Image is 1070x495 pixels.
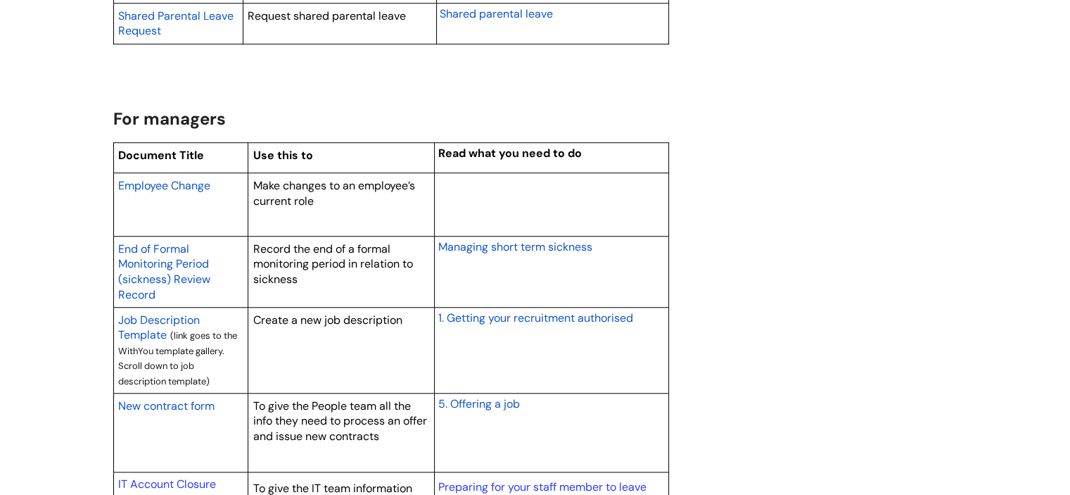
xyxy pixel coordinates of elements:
span: Job Description Template [118,313,200,343]
a: Shared parental leave [440,5,553,22]
span: Record the end of a formal monitoring period in relation to sickness [253,242,413,287]
span: (link goes to the WithYou template gallery. Scroll down to job description template) [118,330,237,387]
span: Document Title [118,148,204,163]
span: Request shared parental leave [248,8,406,23]
a: End of Formal Monitoring Period (sickness) Review Record [118,240,210,303]
span: Shared parental leave [440,6,553,21]
span: 1. Getting your recruitment authorised [438,311,632,325]
span: Use this to [253,148,313,163]
span: Make changes to an employee’s current role [253,178,415,208]
a: 5. Offering a job [438,395,519,412]
span: To give the People team all the info they need to process an offer and issue new contracts [253,399,427,444]
span: Shared Parental Leave Request [118,8,234,39]
span: Managing short term sickness [438,239,592,254]
span: For managers [113,108,226,130]
span: Read what you need to do [438,146,581,161]
span: End of Formal Monitoring Period (sickness) Review Record [118,242,210,302]
a: 1. Getting your recruitment authorised [438,309,632,326]
a: Preparing for your staff member to leave [438,480,646,494]
a: Job Description Template [118,311,200,344]
a: Managing short term sickness [438,238,592,255]
span: Create a new job description [253,313,402,327]
a: New contract form [118,397,215,414]
span: 5. Offering a job [438,396,519,411]
a: Employee Change [118,177,210,194]
span: New contract form [118,399,215,413]
a: Shared Parental Leave Request [118,7,234,39]
span: Employee Change [118,178,210,193]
